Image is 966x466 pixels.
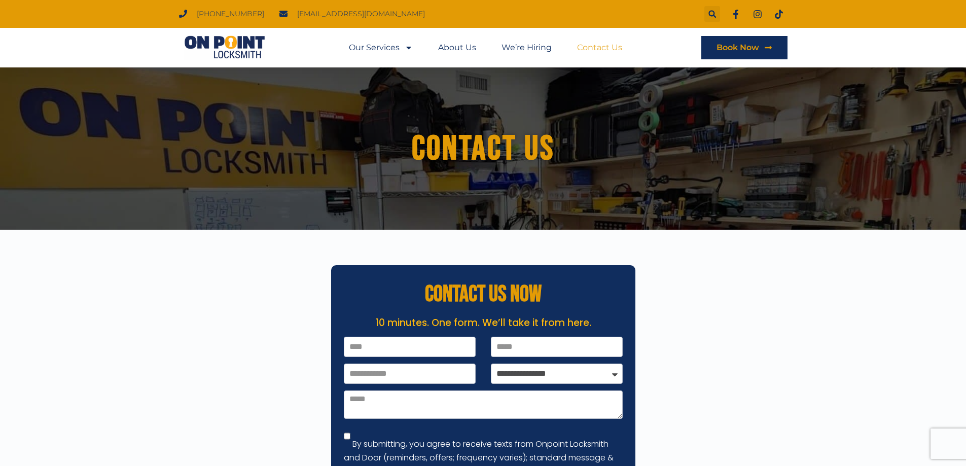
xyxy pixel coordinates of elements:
[349,36,622,59] nav: Menu
[349,36,413,59] a: Our Services
[704,6,720,22] div: Search
[577,36,622,59] a: Contact Us
[717,44,759,52] span: Book Now
[199,130,767,168] h1: Contact us
[502,36,552,59] a: We’re Hiring
[336,316,630,331] p: 10 minutes. One form. We’ll take it from here.
[336,283,630,306] h2: CONTACT US NOW
[194,7,264,21] span: [PHONE_NUMBER]
[295,7,425,21] span: [EMAIL_ADDRESS][DOMAIN_NAME]
[701,36,788,59] a: Book Now
[438,36,476,59] a: About Us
